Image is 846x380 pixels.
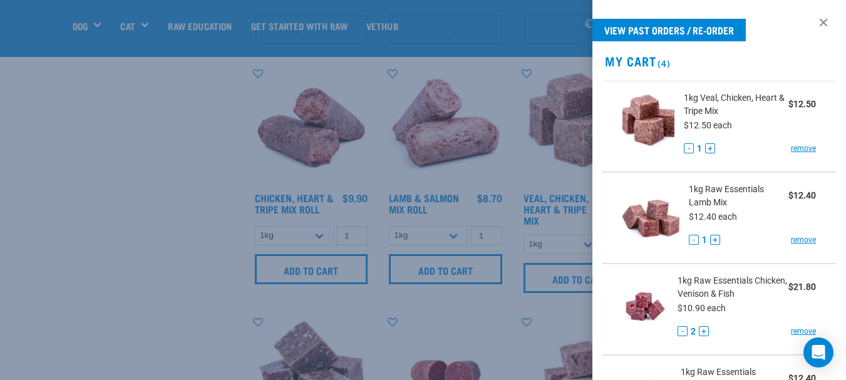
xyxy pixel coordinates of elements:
button: + [705,143,715,153]
button: + [699,326,709,336]
strong: $21.80 [788,282,816,292]
span: $12.40 each [689,212,737,222]
span: 1kg Raw Essentials Chicken, Venison & Fish [678,274,788,300]
img: Raw Essentials Lamb Mix [622,183,680,247]
a: View past orders / re-order [592,19,746,41]
button: + [710,235,720,245]
a: remove [791,234,816,245]
h2: My Cart [592,54,846,68]
button: - [684,143,694,153]
div: Open Intercom Messenger [803,337,833,367]
button: - [689,235,699,245]
span: 1kg Veal, Chicken, Heart & Tripe Mix [684,91,788,118]
a: remove [791,143,816,154]
a: remove [791,326,816,337]
span: 2 [691,325,696,338]
span: 1 [702,234,707,247]
span: $10.90 each [678,303,726,313]
span: 1 [697,142,702,155]
button: - [678,326,688,336]
strong: $12.50 [788,99,816,109]
img: Raw Essentials Chicken, Venison & Fish [622,274,668,339]
img: Veal, Chicken, Heart & Tripe Mix [622,91,674,156]
span: $12.50 each [684,120,732,130]
span: 1kg Raw Essentials Lamb Mix [689,183,788,209]
span: (4) [656,61,670,65]
strong: $12.40 [788,190,816,200]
